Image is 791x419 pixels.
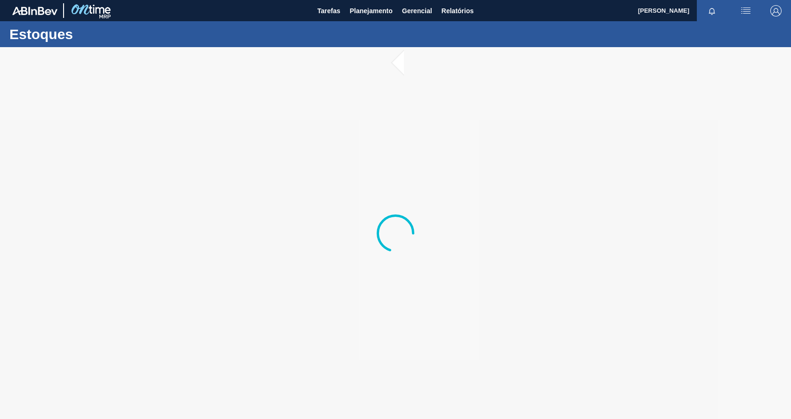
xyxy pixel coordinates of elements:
img: TNhmsLtSVTkK8tSr43FrP2fwEKptu5GPRR3wAAAABJRU5ErkJggg== [12,7,57,15]
span: Planejamento [350,5,393,16]
img: Logout [770,5,782,16]
img: userActions [740,5,751,16]
h1: Estoques [9,29,177,40]
span: Gerencial [402,5,432,16]
button: Notificações [697,4,727,17]
span: Tarefas [317,5,340,16]
span: Relatórios [442,5,474,16]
